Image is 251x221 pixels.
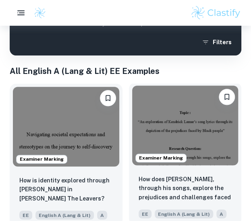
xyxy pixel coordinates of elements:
[10,65,241,77] h1: All English A (Lang & Lit) EE Examples
[97,211,107,219] span: A
[19,211,32,219] span: EE
[17,156,67,163] span: Examiner Marking
[216,209,226,218] span: A
[132,86,239,165] img: English A (Lang & Lit) EE example thumbnail: How does Kendrick Lamar, through his son
[136,154,186,162] span: Examiner Marking
[19,176,113,203] p: How is identity explored through Deming Guo in Lisa Ko’s The Leavers?
[219,89,235,105] button: Please log in to bookmark exemplars
[29,7,46,19] a: Clastify logo
[190,5,241,21] img: Clastify logo
[100,90,116,106] button: Please log in to bookmark exemplars
[155,209,213,218] span: English A (Lang & Lit)
[35,211,94,219] span: English A (Lang & Lit)
[200,35,235,49] button: Filters
[13,87,119,166] img: English A (Lang & Lit) EE example thumbnail: How is identity explored through Deming
[139,209,151,218] span: EE
[139,175,232,202] p: How does Kendrick Lamar, through his songs, explore the prejudices and challenges faced by Black ...
[34,7,46,19] img: Clastify logo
